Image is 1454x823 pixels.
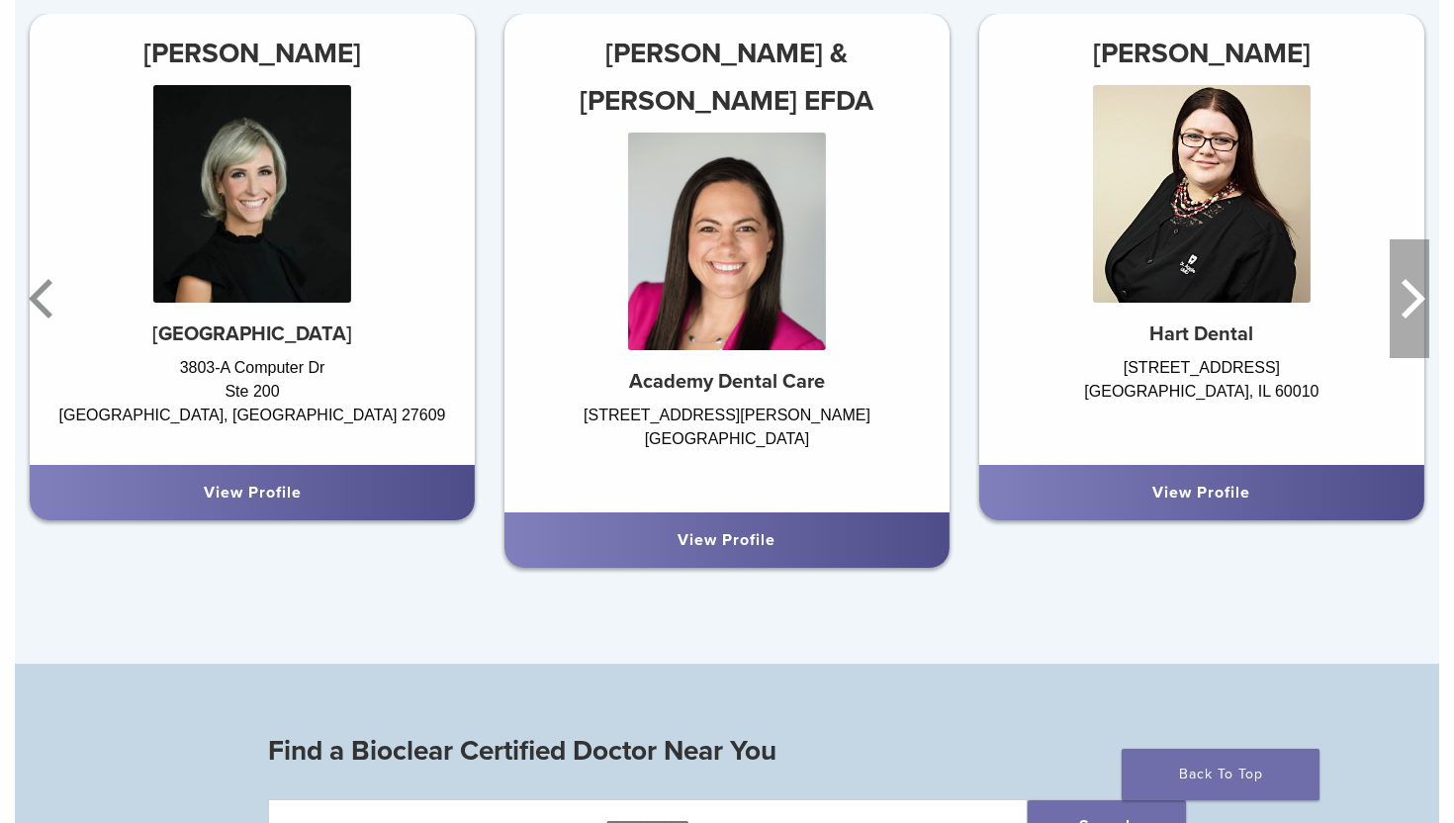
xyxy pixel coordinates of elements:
[1390,239,1429,358] button: Next
[979,30,1424,77] h3: [PERSON_NAME]
[628,133,826,350] img: Dr. Chelsea Gonzales & Jeniffer Segura EFDA
[629,370,825,394] strong: Academy Dental Care
[1152,483,1250,503] a: View Profile
[30,30,475,77] h3: [PERSON_NAME]
[504,30,950,125] h3: [PERSON_NAME] & [PERSON_NAME] EFDA
[678,530,775,550] a: View Profile
[268,727,1186,775] h3: Find a Bioclear Certified Doctor Near You
[1093,85,1311,303] img: Dr. Agnieszka Iwaszczyszyn
[1122,749,1319,800] a: Back To Top
[153,85,351,303] img: Dr. Anna Abernethy
[30,356,475,445] div: 3803-A Computer Dr Ste 200 [GEOGRAPHIC_DATA], [GEOGRAPHIC_DATA] 27609
[152,322,352,346] strong: [GEOGRAPHIC_DATA]
[979,356,1424,445] div: [STREET_ADDRESS] [GEOGRAPHIC_DATA], IL 60010
[25,239,64,358] button: Previous
[1149,322,1253,346] strong: Hart Dental
[504,404,950,493] div: [STREET_ADDRESS][PERSON_NAME] [GEOGRAPHIC_DATA]
[204,483,302,503] a: View Profile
